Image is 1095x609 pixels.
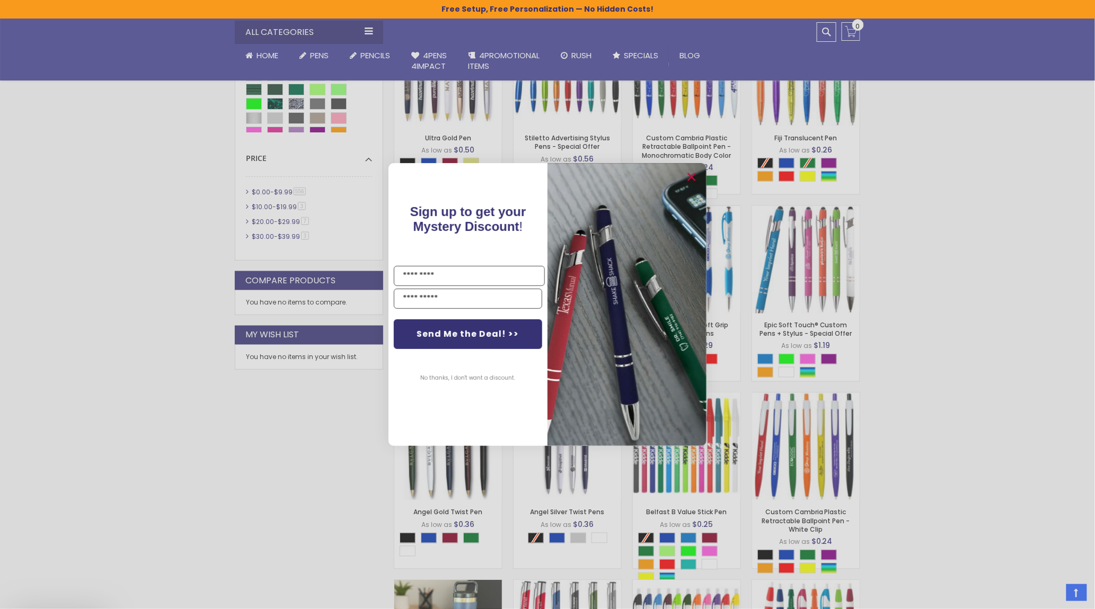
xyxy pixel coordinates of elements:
[410,204,526,234] span: !
[394,319,542,349] button: Send Me the Deal! >>
[547,163,707,445] img: pop-up-image
[683,168,700,185] button: Close dialog
[410,204,526,234] span: Sign up to get your Mystery Discount
[416,365,521,391] button: No thanks, I don't want a discount.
